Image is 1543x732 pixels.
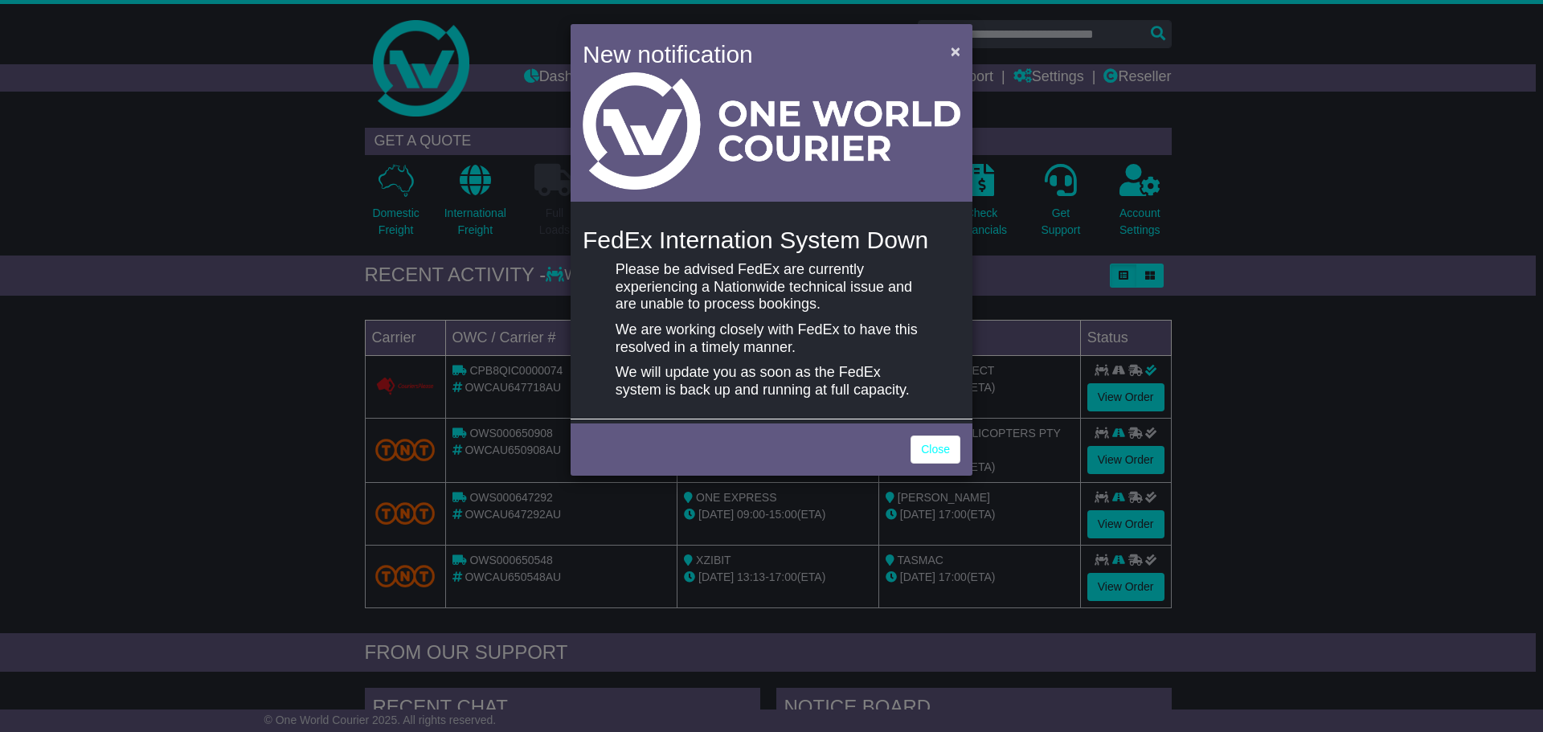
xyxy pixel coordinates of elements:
[616,364,927,399] p: We will update you as soon as the FedEx system is back up and running at full capacity.
[943,35,968,67] button: Close
[951,42,960,60] span: ×
[911,436,960,464] a: Close
[583,72,960,190] img: Light
[616,321,927,356] p: We are working closely with FedEx to have this resolved in a timely manner.
[616,261,927,313] p: Please be advised FedEx are currently experiencing a Nationwide technical issue and are unable to...
[583,36,927,72] h4: New notification
[583,227,960,253] h4: FedEx Internation System Down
